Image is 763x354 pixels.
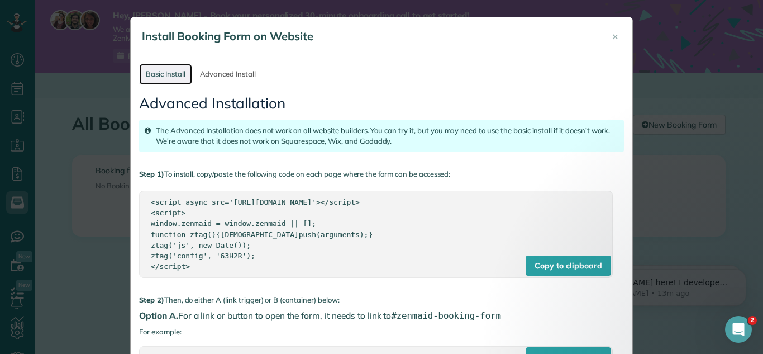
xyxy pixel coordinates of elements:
[139,310,178,321] span: Option A.
[25,34,43,51] img: Profile image for Alexandre
[17,23,207,60] div: message notification from Alexandre, 13m ago. Alex here! I developed the software you're currentl...
[49,32,193,43] p: [PERSON_NAME] here! I developed the software you're currently trialing (though I have help now!) ...
[612,30,618,43] span: ×
[139,64,192,84] a: Basic Install
[139,169,624,180] p: To install, copy/paste the following code on each page where the form can be accessed:
[151,197,601,271] div: <script async src='[URL][DOMAIN_NAME]'></script> <script> window.zenmaid = window.zenmaid || []; ...
[391,311,500,321] span: #zenmaid-booking-form
[193,64,263,84] a: Advanced Install
[139,295,164,304] strong: Step 2)
[142,29,594,44] h4: Install Booking Form on Website
[139,311,624,321] h4: For a link or button to open the form, it needs to link to
[139,120,624,152] div: The Advanced Installation does not work on all website builders. You can try it, but you may need...
[604,23,627,50] button: Close
[139,295,624,305] p: Then, do either A (link trigger) or B (container) below:
[725,316,752,343] iframe: Intercom live chat
[139,96,624,112] h3: Advanced Installation
[139,169,164,178] strong: Step 1)
[49,43,193,53] p: Message from Alexandre, sent 13m ago
[526,256,611,276] div: Copy to clipboard
[748,316,757,325] span: 2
